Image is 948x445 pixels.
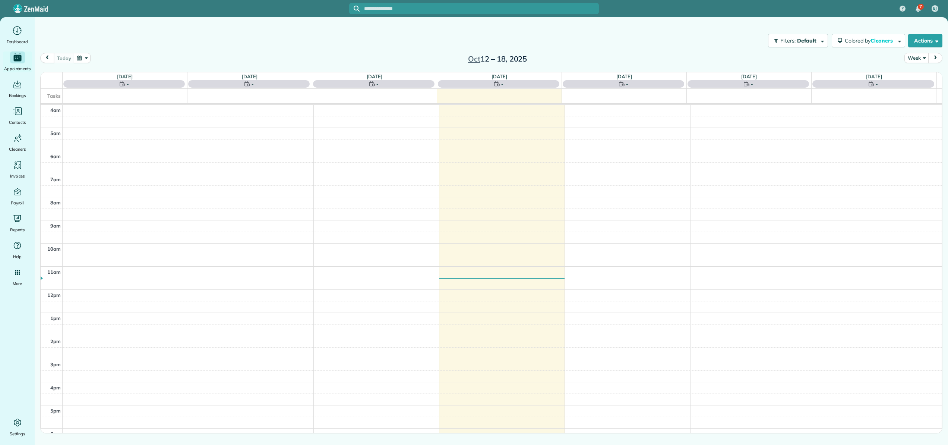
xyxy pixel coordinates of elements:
[832,34,905,47] button: Colored byCleaners
[13,253,22,260] span: Help
[50,200,61,206] span: 8am
[3,186,32,207] a: Payroll
[870,37,894,44] span: Cleaners
[50,315,61,321] span: 1pm
[797,37,817,44] span: Default
[908,34,942,47] button: Actions
[47,93,61,99] span: Tasks
[626,80,628,88] span: -
[47,246,61,252] span: 10am
[741,73,757,79] a: [DATE]
[933,6,937,12] span: EJ
[3,25,32,46] a: Dashboard
[3,132,32,153] a: Cleaners
[11,199,24,207] span: Payroll
[349,6,360,12] button: Focus search
[367,73,383,79] a: [DATE]
[127,80,129,88] span: -
[866,73,882,79] a: [DATE]
[50,338,61,344] span: 2pm
[3,105,32,126] a: Contacts
[242,73,258,79] a: [DATE]
[50,153,61,159] span: 6am
[4,65,31,72] span: Appointments
[451,55,544,63] h2: 12 – 18, 2025
[40,53,54,63] button: prev
[904,53,929,63] button: Week
[252,80,254,88] span: -
[9,119,26,126] span: Contacts
[3,239,32,260] a: Help
[50,223,61,229] span: 9am
[501,80,503,88] span: -
[50,176,61,182] span: 7am
[764,34,828,47] a: Filters: Default
[919,4,922,10] span: 7
[50,107,61,113] span: 4am
[10,172,25,180] span: Invoices
[616,73,632,79] a: [DATE]
[845,37,895,44] span: Colored by
[9,145,26,153] span: Cleaners
[876,80,878,88] span: -
[3,417,32,438] a: Settings
[50,361,61,367] span: 3pm
[7,38,28,46] span: Dashboard
[376,80,379,88] span: -
[50,385,61,391] span: 4pm
[9,92,26,99] span: Bookings
[54,53,74,63] button: today
[492,73,508,79] a: [DATE]
[751,80,753,88] span: -
[3,213,32,234] a: Reports
[50,431,61,437] span: 6pm
[117,73,133,79] a: [DATE]
[50,408,61,414] span: 5pm
[50,130,61,136] span: 5am
[3,51,32,72] a: Appointments
[10,430,25,438] span: Settings
[468,54,480,63] span: Oct
[3,159,32,180] a: Invoices
[13,280,22,287] span: More
[780,37,796,44] span: Filters:
[3,78,32,99] a: Bookings
[910,1,926,17] div: 7 unread notifications
[47,292,61,298] span: 12pm
[928,53,942,63] button: next
[768,34,828,47] button: Filters: Default
[10,226,25,234] span: Reports
[354,6,360,12] svg: Focus search
[47,269,61,275] span: 11am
